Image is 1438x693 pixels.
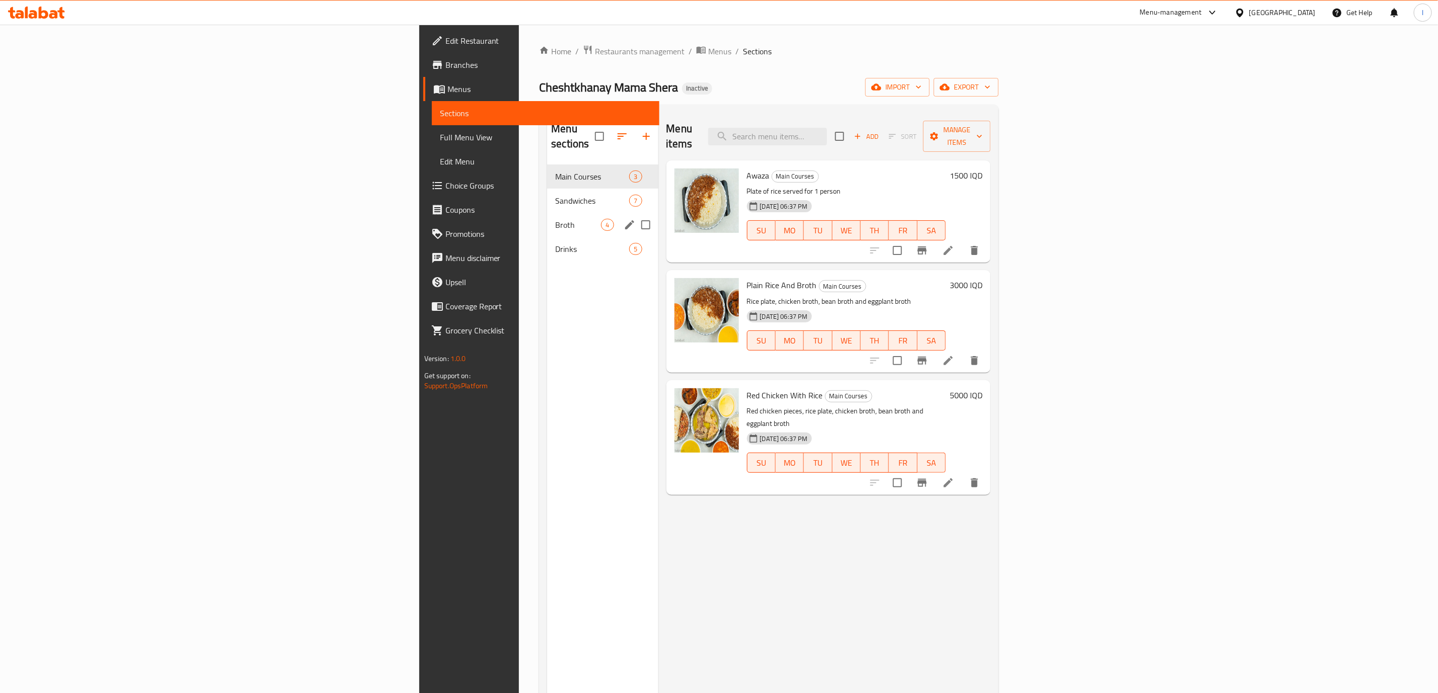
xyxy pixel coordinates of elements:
[853,131,880,142] span: Add
[747,220,776,240] button: SU
[756,202,812,211] span: [DATE] 06:37 PM
[696,45,731,58] a: Menus
[445,324,651,336] span: Grocery Checklist
[808,223,828,238] span: TU
[423,174,659,198] a: Choice Groups
[674,168,739,233] img: Awaza
[747,453,776,473] button: SU
[922,456,942,470] span: SA
[682,82,712,95] div: Inactive
[589,126,610,147] span: Select all sections
[934,78,999,97] button: export
[547,160,658,265] nav: Menu sections
[555,219,601,231] span: Broth
[674,388,739,453] img: Red Chicken With Rice
[555,170,629,183] span: Main Courses
[539,45,999,58] nav: breadcrumb
[450,352,466,365] span: 1.0.0
[547,213,658,237] div: Broth4edit
[689,45,692,57] li: /
[832,453,861,473] button: WE
[445,300,651,312] span: Coverage Report
[819,280,866,292] div: Main Courses
[893,333,913,348] span: FR
[747,278,817,293] span: Plain Rice And Broth
[918,453,946,473] button: SA
[423,270,659,294] a: Upsell
[772,170,818,182] span: Main Courses
[747,295,946,308] p: Rice plate, chicken broth, bean broth and eggplant broth
[950,388,982,402] h6: 5000 IQD
[547,237,658,261] div: Drinks5
[610,124,634,148] span: Sort sections
[918,220,946,240] button: SA
[893,223,913,238] span: FR
[942,355,954,367] a: Edit menu item
[630,244,641,254] span: 5
[555,195,629,207] span: Sandwiches
[747,185,946,198] p: Plate of rice served for 1 person
[423,222,659,246] a: Promotions
[865,223,885,238] span: TH
[555,243,629,255] div: Drinks
[547,164,658,189] div: Main Courses3
[601,220,613,230] span: 4
[747,388,823,403] span: Red Chicken With Rice
[1249,7,1316,18] div: [GEOGRAPHIC_DATA]
[629,170,642,183] div: items
[962,349,987,373] button: delete
[808,456,828,470] span: TU
[634,124,658,148] button: Add section
[942,477,954,489] a: Edit menu item
[424,379,488,392] a: Support.OpsPlatform
[931,124,982,149] span: Manage items
[950,278,982,292] h6: 3000 IQD
[829,126,850,147] span: Select section
[776,330,804,351] button: MO
[547,189,658,213] div: Sandwiches7
[887,472,908,493] span: Select to update
[756,312,812,321] span: [DATE] 06:37 PM
[825,390,872,402] span: Main Courses
[922,223,942,238] span: SA
[804,453,832,473] button: TU
[950,168,982,183] h6: 1500 IQD
[629,195,642,207] div: items
[942,81,991,94] span: export
[861,220,889,240] button: TH
[423,77,659,101] a: Menus
[423,318,659,342] a: Grocery Checklist
[445,276,651,288] span: Upsell
[674,278,739,342] img: Plain Rice And Broth
[804,220,832,240] button: TU
[780,333,800,348] span: MO
[837,333,857,348] span: WE
[735,45,739,57] li: /
[747,330,776,351] button: SU
[682,84,712,93] span: Inactive
[424,369,471,382] span: Get support on:
[432,125,659,149] a: Full Menu View
[630,172,641,182] span: 3
[751,333,772,348] span: SU
[865,456,885,470] span: TH
[629,243,642,255] div: items
[622,217,637,232] button: edit
[751,456,772,470] span: SU
[825,390,872,402] div: Main Courses
[666,121,697,151] h2: Menu items
[445,35,651,47] span: Edit Restaurant
[743,45,772,57] span: Sections
[445,252,651,264] span: Menu disclaimer
[440,131,651,143] span: Full Menu View
[1422,7,1423,18] span: l
[910,238,934,263] button: Branch-specific-item
[440,107,651,119] span: Sections
[808,333,828,348] span: TU
[962,471,987,495] button: delete
[922,333,942,348] span: SA
[832,330,861,351] button: WE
